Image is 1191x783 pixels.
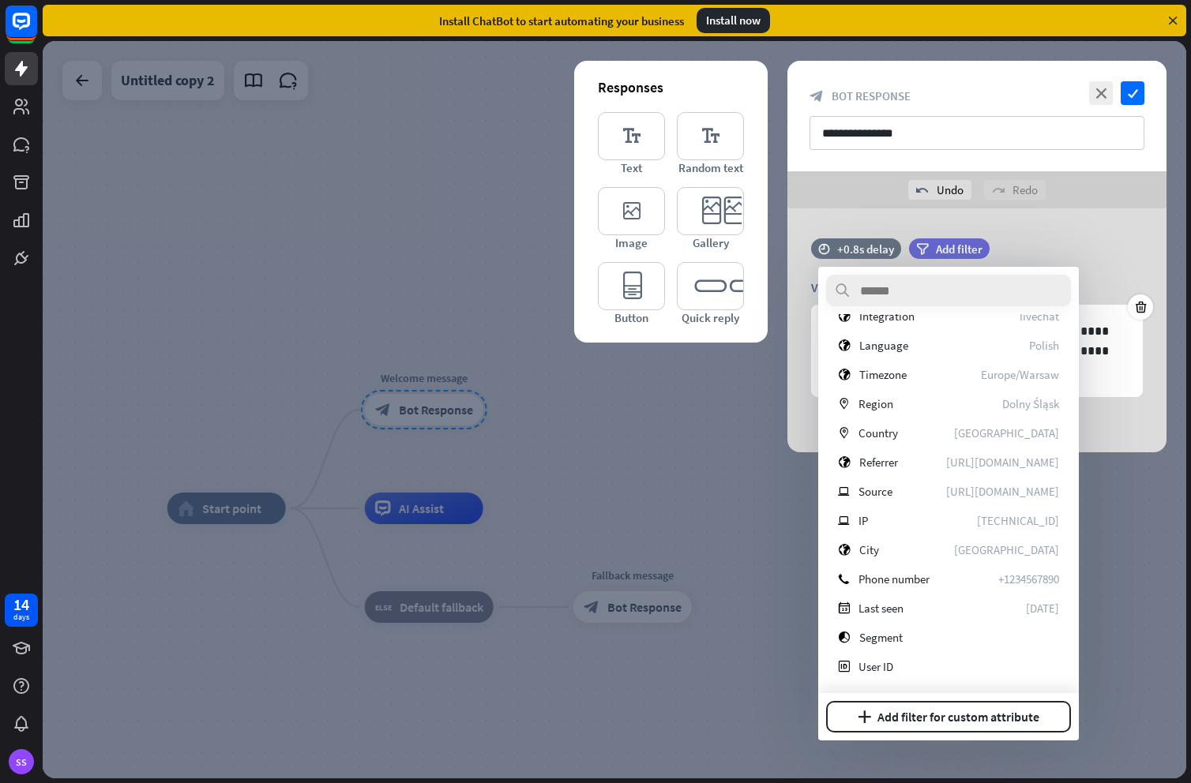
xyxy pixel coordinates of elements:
[998,571,1059,586] span: +1234567890
[954,425,1059,440] span: Poland
[838,310,851,322] i: globe
[859,338,908,353] span: Language
[838,515,850,526] i: ip
[5,594,38,627] a: 14 days
[838,485,850,497] i: ip
[984,180,1046,200] div: Redo
[838,631,851,643] i: segment
[838,661,850,672] i: id
[838,398,850,410] i: marker
[811,279,856,295] span: Variants
[13,598,29,612] div: 14
[838,427,850,439] i: marker
[1020,309,1059,324] span: livechat
[13,6,60,54] button: Open LiveChat chat widget
[826,701,1071,732] button: plusAdd filter for custom attribute
[858,396,893,411] span: Region
[439,13,684,28] div: Install ChatBot to start automating your business
[9,749,34,774] div: SS
[832,88,911,103] span: Bot Response
[858,425,898,440] span: Country
[916,243,929,255] i: filter
[859,367,907,382] span: Timezone
[838,602,850,614] i: date
[1121,81,1144,105] i: check
[858,484,892,499] span: Source
[1089,81,1113,105] i: close
[838,544,851,556] i: globe
[1029,338,1059,353] span: Polish
[936,242,982,257] span: Add filter
[838,339,851,351] i: globe
[858,601,904,616] span: Last seen
[13,612,29,623] div: days
[981,367,1059,382] span: Europe/Warsaw
[992,184,1005,197] i: redo
[697,8,770,33] div: Install now
[838,456,851,468] i: globe
[946,484,1059,499] span: https://chatbot.com
[858,571,930,586] span: Phone number
[954,542,1059,557] span: Wrocław
[859,630,903,645] span: Segment
[858,659,893,674] span: User ID
[1002,396,1059,411] span: Dolny Śląsk
[908,180,971,200] div: Undo
[837,242,894,257] div: +0.8s delay
[838,369,851,380] i: globe
[859,309,915,324] span: Integration
[818,243,830,254] i: time
[859,455,898,470] span: Referrer
[838,573,850,585] i: phone
[977,513,1059,528] span: 127.0.0.1
[810,89,824,103] i: block_bot_response
[859,542,879,557] span: City
[916,184,929,197] i: undo
[1026,601,1059,616] span: 2019-02-01
[946,455,1059,470] span: https://livechat.com
[858,513,868,528] span: IP
[858,710,871,723] i: plus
